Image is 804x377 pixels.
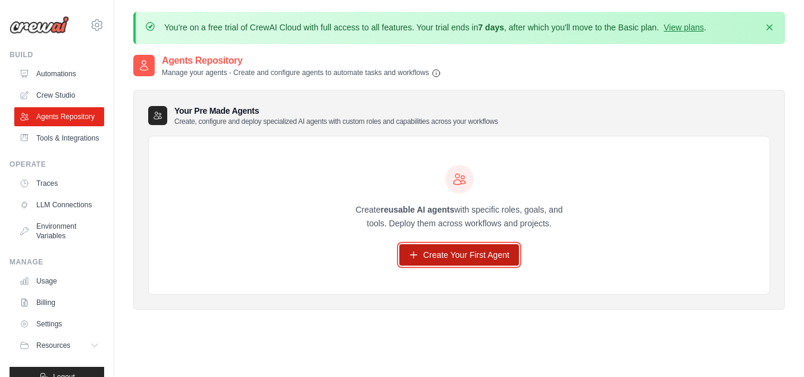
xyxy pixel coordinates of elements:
a: Tools & Integrations [14,129,104,148]
div: Manage [10,257,104,267]
div: Build [10,50,104,60]
a: Billing [14,293,104,312]
strong: 7 days [478,23,504,32]
h3: Your Pre Made Agents [174,105,498,126]
img: Logo [10,16,69,34]
a: Usage [14,272,104,291]
a: LLM Connections [14,195,104,214]
a: Create Your First Agent [399,244,519,266]
p: You're on a free trial of CrewAI Cloud with full access to all features. Your trial ends in , aft... [164,21,706,33]
a: View plans [664,23,703,32]
p: Create, configure and deploy specialized AI agents with custom roles and capabilities across your... [174,117,498,126]
button: Resources [14,336,104,355]
a: Settings [14,314,104,334]
p: Create with specific roles, goals, and tools. Deploy them across workflows and projects. [345,203,574,230]
p: Manage your agents - Create and configure agents to automate tasks and workflows [162,68,441,78]
a: Automations [14,64,104,83]
h2: Agents Repository [162,54,441,68]
a: Crew Studio [14,86,104,105]
div: Operate [10,160,104,169]
a: Traces [14,174,104,193]
a: Agents Repository [14,107,104,126]
span: Resources [36,341,70,350]
strong: reusable AI agents [380,205,454,214]
a: Environment Variables [14,217,104,245]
